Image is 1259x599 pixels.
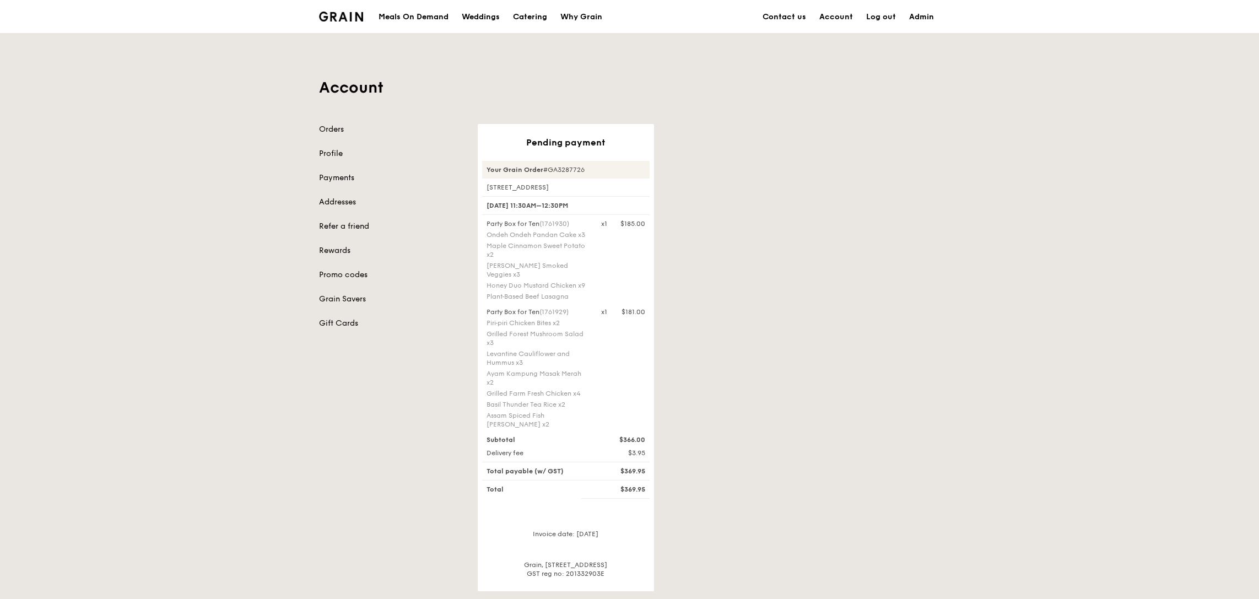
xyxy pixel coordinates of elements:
div: $366.00 [595,435,652,444]
a: Log out [860,1,903,34]
div: Party Box for Ten [487,219,588,228]
div: Honey Duo Mustard Chicken x9 [487,281,588,290]
a: Orders [319,124,464,135]
div: Plant‑Based Beef Lasagna [487,292,588,301]
div: Basil Thunder Tea Rice x2 [487,400,588,409]
a: Weddings [455,1,506,34]
a: Admin [903,1,941,34]
a: Profile [319,148,464,159]
span: Total payable (w/ GST) [487,467,564,475]
div: $3.95 [595,449,652,457]
div: Subtotal [480,435,595,444]
a: Grain Savers [319,294,464,305]
div: Invoice date: [DATE] [482,530,650,547]
div: Grain, [STREET_ADDRESS] GST reg no: 201332903E [482,560,650,578]
span: (1761929) [539,308,569,316]
div: Meals On Demand [379,1,449,34]
div: Maple Cinnamon Sweet Potato x2 [487,241,588,259]
div: Grilled Forest Mushroom Salad x3 [487,330,588,347]
div: Piri‑piri Chicken Bites x2 [487,319,588,327]
div: Pending payment [482,137,650,148]
div: [DATE] 11:30AM–12:30PM [482,196,650,215]
a: Why Grain [554,1,609,34]
div: Levantine Cauliflower and Hummus x3 [487,349,588,367]
div: Total [480,485,595,494]
div: x1 [601,307,607,316]
div: $181.00 [622,307,645,316]
div: Why Grain [560,1,602,34]
a: Addresses [319,197,464,208]
div: Grilled Farm Fresh Chicken x4 [487,389,588,398]
a: Contact us [756,1,813,34]
a: Promo codes [319,269,464,280]
a: Payments [319,172,464,184]
a: Account [813,1,860,34]
div: Assam Spiced Fish [PERSON_NAME] x2 [487,411,588,429]
a: Gift Cards [319,318,464,329]
div: $185.00 [620,219,645,228]
strong: Your Grain Order [487,166,543,174]
span: (1761930) [539,220,569,228]
a: Catering [506,1,554,34]
div: Ondeh Ondeh Pandan Cake x3 [487,230,588,239]
a: Rewards [319,245,464,256]
img: Grain [319,12,364,21]
div: [STREET_ADDRESS] [482,183,650,192]
div: #GA3287726 [482,161,650,179]
h1: Account [319,78,941,98]
div: $369.95 [595,485,652,494]
div: x1 [601,219,607,228]
div: Ayam Kampung Masak Merah x2 [487,369,588,387]
div: [PERSON_NAME] Smoked Veggies x3 [487,261,588,279]
a: Refer a friend [319,221,464,232]
div: Catering [513,1,547,34]
div: Delivery fee [480,449,595,457]
div: Party Box for Ten [487,307,588,316]
div: $369.95 [595,467,652,476]
div: Weddings [462,1,500,34]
